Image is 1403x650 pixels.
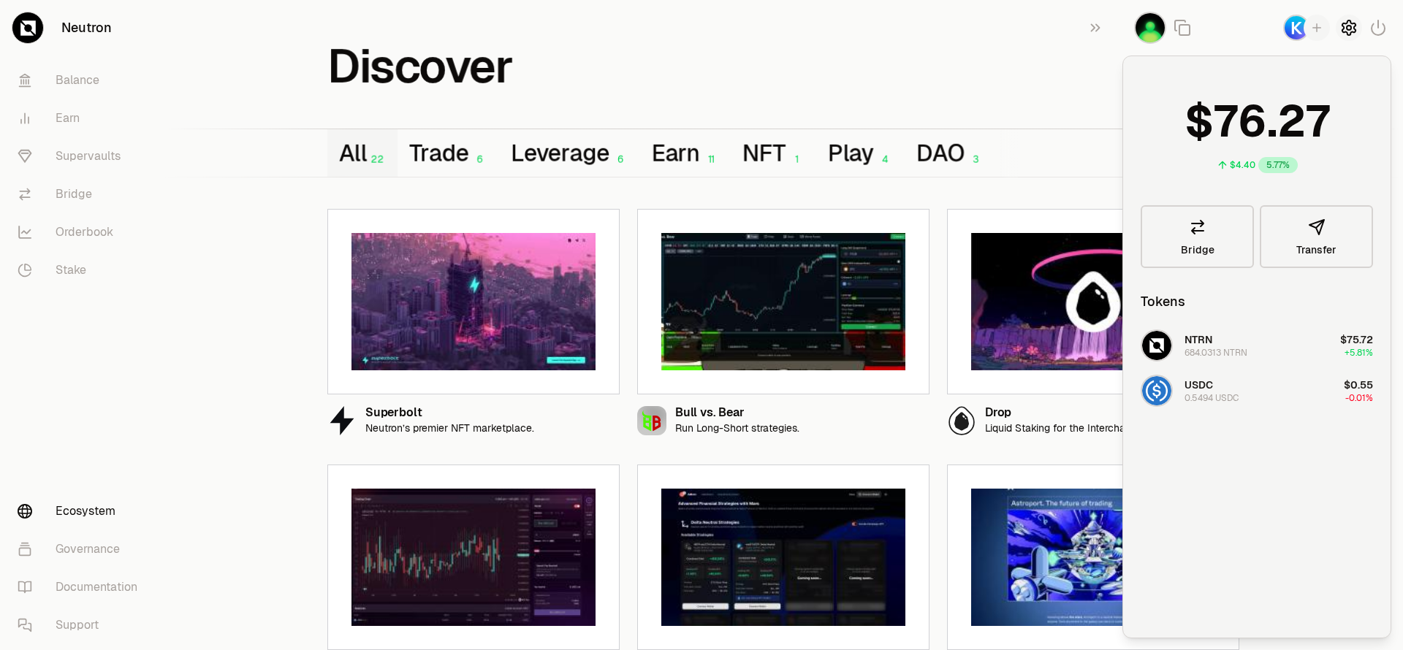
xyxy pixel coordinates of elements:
[1142,376,1171,405] img: USDC Logo
[1134,12,1166,44] img: SSYC 0992
[971,233,1215,370] img: Drop preview image
[1345,392,1373,404] span: -0.01%
[1141,291,1185,312] div: Tokens
[905,129,995,177] button: DAO
[469,153,487,165] div: 6
[1142,331,1171,360] img: NTRN Logo
[1296,245,1337,255] span: Transfer
[1181,245,1214,255] span: Bridge
[351,489,596,626] img: Mars preview image
[351,233,596,370] img: Superbolt preview image
[675,422,799,435] p: Run Long-Short strategies.
[731,129,816,177] button: NFT
[1344,378,1373,391] span: $0.55
[398,129,499,177] button: Trade
[1185,333,1212,346] span: NTRN
[1260,205,1373,268] button: Transfer
[1283,15,1309,41] img: Keplr
[1345,347,1373,359] span: +5.81%
[1340,333,1373,346] span: $75.72
[609,153,628,165] div: 6
[661,489,905,626] img: Delta Mars preview image
[6,175,158,213] a: Bridge
[327,129,398,177] button: All
[875,153,893,165] div: 4
[367,153,385,165] div: 22
[1185,392,1239,404] div: 0.5494 USDC
[499,129,639,177] button: Leverage
[786,153,804,165] div: 1
[6,251,158,289] a: Stake
[1132,369,1382,413] button: USDC LogoUSDC0.5494 USDC$0.55-0.01%
[701,153,719,165] div: 11
[661,233,905,370] img: Bull vs. Bear preview image
[816,129,905,177] button: Play
[6,530,158,568] a: Governance
[6,492,158,530] a: Ecosystem
[6,606,158,644] a: Support
[639,129,731,177] button: Earn
[1185,378,1213,391] span: USDC
[1132,324,1382,367] button: NTRN LogoNTRN684.0313 NTRN$75.72+5.81%
[1230,159,1255,171] div: $4.40
[675,407,799,419] div: Bull vs. Bear
[365,407,534,419] div: Superbolt
[6,213,158,251] a: Orderbook
[6,137,158,175] a: Supervaults
[1185,347,1247,359] div: 684.0313 NTRN
[365,422,534,435] p: Neutron’s premier NFT marketplace.
[985,407,1136,419] div: Drop
[6,61,158,99] a: Balance
[6,568,158,606] a: Documentation
[965,153,984,165] div: 3
[985,422,1136,435] p: Liquid Staking for the Interchain.
[327,47,513,86] h1: Discover
[1258,157,1298,173] div: 5.77%
[6,99,158,137] a: Earn
[1141,205,1254,268] a: Bridge
[971,489,1215,626] img: Astroport preview image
